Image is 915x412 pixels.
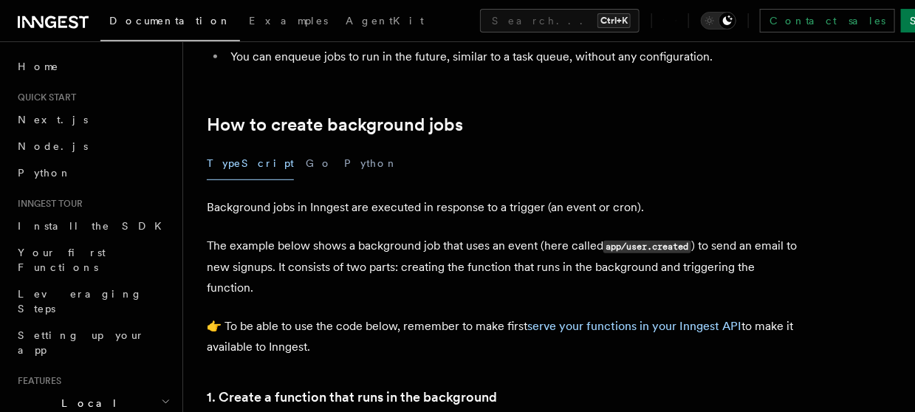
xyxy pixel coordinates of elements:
span: Your first Functions [18,247,106,273]
a: Python [12,159,174,186]
span: Documentation [109,15,231,27]
a: Home [12,53,174,80]
a: How to create background jobs [207,114,463,135]
button: Python [344,147,398,180]
a: Contact sales [760,9,895,32]
span: Next.js [18,114,88,126]
p: 👉 To be able to use the code below, remember to make first to make it available to Inngest. [207,316,798,357]
a: Your first Functions [12,239,174,281]
button: TypeScript [207,147,294,180]
span: Leveraging Steps [18,288,143,315]
a: Next.js [12,106,174,133]
a: Node.js [12,133,174,159]
span: Features [12,375,61,387]
kbd: Ctrl+K [597,13,631,28]
code: app/user.created [603,241,691,253]
p: The example below shows a background job that uses an event (here called ) to send an email to ne... [207,236,798,298]
a: Setting up your app [12,322,174,363]
span: Inngest tour [12,198,83,210]
span: Python [18,167,72,179]
a: Install the SDK [12,213,174,239]
span: Home [18,59,59,74]
span: Node.js [18,140,88,152]
li: You can enqueue jobs to run in the future, similar to a task queue, without any configuration. [226,47,798,67]
span: AgentKit [346,15,424,27]
span: Install the SDK [18,220,171,232]
a: AgentKit [337,4,433,40]
span: Quick start [12,92,76,103]
span: Setting up your app [18,329,145,356]
a: serve your functions in your Inngest API [527,319,741,333]
a: 1. Create a function that runs in the background [207,387,497,408]
button: Go [306,147,332,180]
a: Examples [240,4,337,40]
button: Search...Ctrl+K [480,9,640,32]
a: Documentation [100,4,240,41]
span: Examples [249,15,328,27]
button: Toggle dark mode [701,12,736,30]
p: Background jobs in Inngest are executed in response to a trigger (an event or cron). [207,197,798,218]
a: Leveraging Steps [12,281,174,322]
